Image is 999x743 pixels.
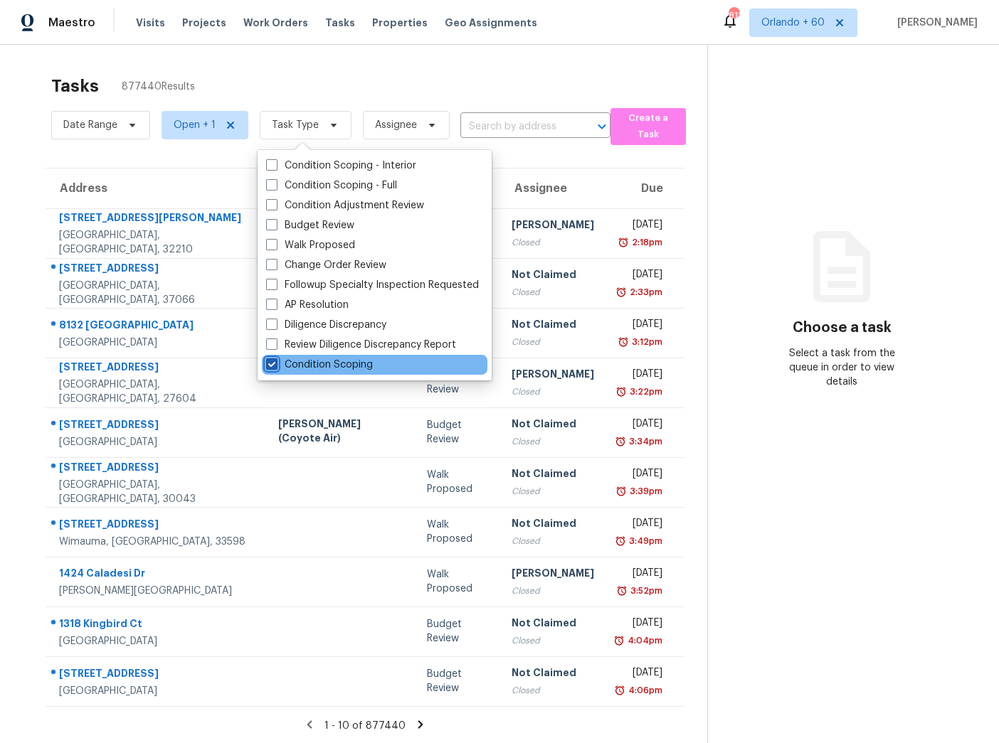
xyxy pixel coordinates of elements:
label: Budget Review [266,218,354,232]
div: Closed [512,634,594,648]
div: [DATE] [617,466,662,484]
div: 1424 Caladesi Dr [59,566,255,584]
div: Budget Review [427,418,489,447]
div: [STREET_ADDRESS][PERSON_NAME] [59,210,255,228]
div: 3:22pm [627,385,662,399]
div: 3:49pm [626,534,662,548]
label: Diligence Discrepancy [266,318,386,332]
img: Overdue Alarm Icon [613,634,625,648]
div: [STREET_ADDRESS] [59,261,255,279]
span: 1 - 10 of 877440 [324,721,406,731]
div: 3:52pm [628,584,662,598]
div: 2:33pm [627,285,662,299]
th: Address [46,169,267,208]
div: [STREET_ADDRESS] [59,360,255,378]
img: Overdue Alarm Icon [615,434,626,449]
span: Properties [372,16,428,30]
div: Not Claimed [512,417,594,434]
div: Closed [512,484,594,498]
label: Condition Scoping - Interior [266,159,416,173]
div: [DATE] [617,367,662,385]
div: [GEOGRAPHIC_DATA], [GEOGRAPHIC_DATA], 32210 [59,228,255,257]
div: [GEOGRAPHIC_DATA] [59,634,255,648]
div: [GEOGRAPHIC_DATA], [GEOGRAPHIC_DATA], 30043 [59,478,255,506]
div: Closed [512,235,594,250]
span: Task Type [272,118,319,132]
span: Create a Task [618,110,679,143]
label: Walk Proposed [266,238,355,252]
div: 4:04pm [625,634,662,648]
div: 2:18pm [629,235,662,250]
img: Overdue Alarm Icon [618,335,629,349]
div: [PERSON_NAME][GEOGRAPHIC_DATA] [59,584,255,598]
label: Condition Scoping - Full [266,178,397,193]
div: [STREET_ADDRESS] [59,517,255,535]
div: Closed [512,584,594,598]
h3: Choose a task [793,321,892,335]
div: [DATE] [617,566,662,584]
div: 3:34pm [626,434,662,449]
div: Budget Review [427,667,489,695]
div: Not Claimed [512,317,594,335]
div: [DATE] [617,666,662,683]
div: Budget Review [427,617,489,646]
span: Open + 1 [174,118,216,132]
img: Overdue Alarm Icon [615,385,627,399]
div: 3:12pm [629,335,662,349]
div: 3:39pm [627,484,662,498]
div: Wimauma, [GEOGRAPHIC_DATA], 33598 [59,535,255,549]
div: 8132 [GEOGRAPHIC_DATA] [59,318,255,336]
div: [PERSON_NAME] [512,367,594,385]
div: [PERSON_NAME] [512,566,594,584]
th: Assignee [500,169,606,208]
div: [DATE] [617,616,662,634]
label: Review Diligence Discrepancy Report [266,338,456,352]
div: [DATE] [617,317,662,335]
span: Orlando + 60 [761,16,825,30]
div: 1318 Kingbird Ct [59,616,255,634]
img: Overdue Alarm Icon [614,683,625,697]
span: [PERSON_NAME] [892,16,978,30]
div: Closed [512,683,594,697]
label: Condition Scoping [266,358,373,372]
img: Overdue Alarm Icon [615,285,627,299]
div: Budget Review [427,368,489,397]
div: [STREET_ADDRESS] [59,666,255,684]
button: Open [592,117,612,137]
div: Closed [512,385,594,399]
div: Select a task from the queue in order to view details [775,346,909,389]
div: [PERSON_NAME] (Coyote Air) [278,417,404,449]
div: [GEOGRAPHIC_DATA] [59,684,255,698]
div: 811 [729,9,739,23]
div: Not Claimed [512,466,594,484]
div: [DATE] [617,218,662,235]
div: [STREET_ADDRESS] [59,460,255,478]
div: Not Claimed [512,516,594,534]
div: Walk Proposed [427,567,489,596]
div: [PERSON_NAME] [512,218,594,235]
div: Not Claimed [512,666,594,683]
div: 4:06pm [625,683,662,697]
h2: Tasks [51,79,99,93]
div: [DATE] [617,417,662,434]
div: [DATE] [617,516,662,534]
span: Date Range [63,118,117,132]
img: Overdue Alarm Icon [618,235,629,250]
label: Change Order Review [266,258,386,272]
div: [GEOGRAPHIC_DATA] [59,435,255,449]
div: Closed [512,285,594,299]
label: AP Resolution [266,298,349,312]
div: [GEOGRAPHIC_DATA], [GEOGRAPHIC_DATA], 37066 [59,279,255,307]
div: Closed [512,434,594,449]
div: Walk Proposed [427,518,489,546]
th: Due [606,169,684,208]
div: Closed [512,534,594,548]
span: Geo Assignments [445,16,537,30]
span: Maestro [48,16,95,30]
img: Overdue Alarm Icon [615,484,627,498]
div: [DATE] [617,267,662,285]
img: Overdue Alarm Icon [615,534,626,548]
img: Overdue Alarm Icon [616,584,628,598]
input: Search by address [460,116,571,138]
span: Projects [182,16,226,30]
